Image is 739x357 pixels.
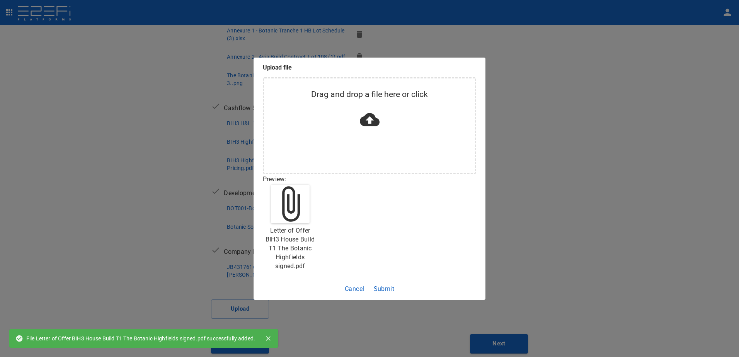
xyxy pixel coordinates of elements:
span: File Letter of Offer BIH3 House Build T1 The Botanic Highfields signed.pdf successfully added. [15,335,255,342]
p: Letter of Offer BIH3 House Build T1 The Botanic Highfields signed.pdf [263,226,317,270]
button: Submit [371,281,398,296]
button: Close [261,331,275,345]
h2: Upload file [254,58,485,77]
button: Cancel [342,281,368,296]
p: Drag and drop a file here or click [264,88,475,101]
